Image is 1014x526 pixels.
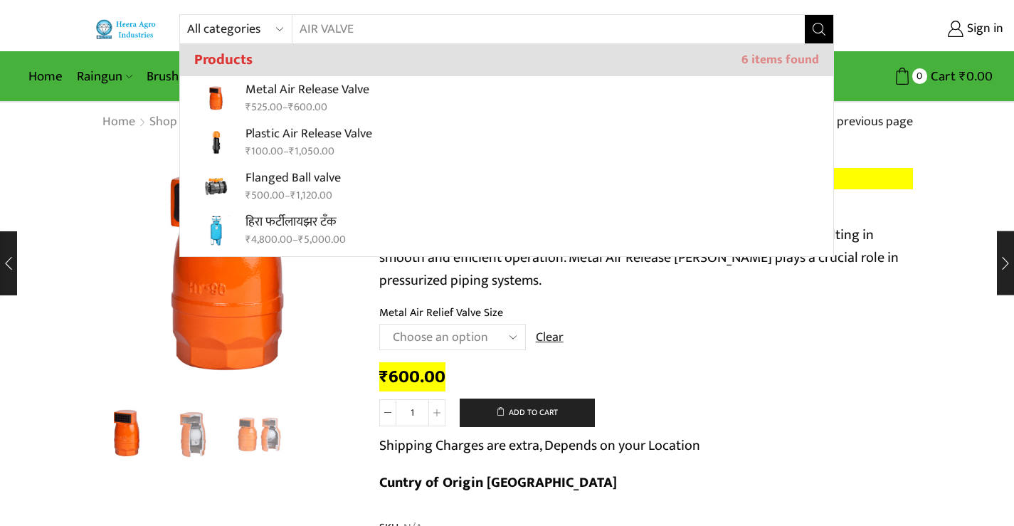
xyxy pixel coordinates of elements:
[245,168,341,189] p: Flanged Ball valve
[245,142,251,160] span: ₹
[230,406,289,465] a: 3
[298,231,304,248] span: ₹
[290,186,332,204] bdi: 1,120.00
[289,142,334,160] bdi: 1,050.00
[288,98,294,116] span: ₹
[180,120,833,164] a: Plastic Air Release Valve₹100.00–₹1,050.00
[379,470,617,495] b: Cuntry of Origin [GEOGRAPHIC_DATA]
[70,60,139,93] a: Raingun
[805,15,833,43] button: Search button
[245,186,285,204] bdi: 500.00
[102,142,358,399] div: 1 / 3
[21,60,70,93] a: Home
[98,406,157,463] li: 1 / 3
[298,231,346,248] bdi: 5,000.00
[288,98,327,116] bdi: 600.00
[180,209,833,253] a: हिरा फर्टीलायझर टँक₹4,800.00–₹5,000.00
[848,63,993,90] a: 0 Cart ₹0.00
[963,20,1003,38] span: Sign in
[139,60,236,93] a: Brush Cutter
[781,113,913,132] a: Return to previous page
[245,100,369,115] div: –
[245,80,369,100] p: Metal Air Release Valve
[379,434,700,457] p: Shipping Charges are extra, Depends on your Location
[245,232,346,248] div: –
[245,98,251,116] span: ₹
[245,188,341,204] div: –
[379,362,389,391] span: ₹
[741,53,819,68] span: 6 items found
[959,65,966,88] span: ₹
[98,404,157,463] img: Metal Air Release Valve
[912,68,927,83] span: 0
[164,406,223,463] li: 2 / 3
[536,329,564,347] a: Clear options
[149,113,178,132] a: Shop
[102,113,282,132] nav: Breadcrumb
[180,76,833,120] a: Metal Air Release Valve₹525.00–₹600.00
[180,253,833,297] a: HEERA EASY TO FIT SET
[460,399,595,427] button: Add to cart
[245,124,372,144] p: Plastic Air Release Valve
[290,186,296,204] span: ₹
[379,223,913,292] p: Metal Air Release Valve continually releases excess air out of the system, resulting in smooth an...
[180,44,833,76] h3: Products
[164,406,223,465] a: 2
[379,305,503,321] label: Metal Air Relief Valve Size
[289,142,295,160] span: ₹
[102,113,136,132] a: Home
[292,15,788,43] input: Search for...
[396,399,428,426] input: Product quantity
[245,186,251,204] span: ₹
[245,231,251,248] span: ₹
[855,16,1003,42] a: Sign in
[245,98,282,116] bdi: 525.00
[245,231,292,248] bdi: 4,800.00
[959,65,993,88] bdi: 0.00
[379,362,445,391] bdi: 600.00
[245,256,371,277] p: HEERA EASY TO FIT SET
[245,212,346,233] p: हिरा फर्टीलायझर टँक
[230,406,289,463] li: 3 / 3
[245,142,283,160] bdi: 100.00
[927,67,956,86] span: Cart
[180,164,833,209] a: Flanged Ball valve₹500.00–₹1,120.00
[245,144,372,159] div: –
